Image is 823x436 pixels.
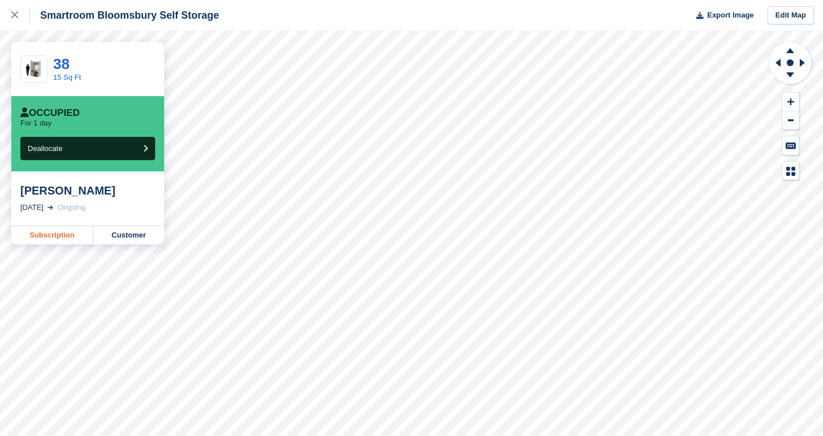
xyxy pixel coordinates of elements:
a: Edit Map [768,6,814,25]
button: Keyboard Shortcuts [782,136,799,155]
button: Export Image [689,6,754,25]
a: 15 Sq Ft [53,73,81,81]
div: Ongoing [58,202,85,213]
div: [PERSON_NAME] [20,184,155,197]
button: Zoom In [782,93,799,111]
div: Smartroom Bloomsbury Self Storage [30,8,219,22]
a: 38 [53,55,70,72]
span: Export Image [707,10,753,21]
span: Deallocate [28,144,62,153]
button: Deallocate [20,137,155,160]
a: Subscription [11,226,93,244]
div: [DATE] [20,202,44,213]
div: Occupied [20,107,80,119]
img: arrow-right-light-icn-cde0832a797a2874e46488d9cf13f60e5c3a73dbe684e267c42b8395dfbc2abf.svg [48,205,53,210]
button: Map Legend [782,162,799,180]
img: 15-sqft-unit.jpg [21,59,47,79]
button: Zoom Out [782,111,799,130]
a: Customer [93,226,164,244]
p: For 1 day [20,119,52,128]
